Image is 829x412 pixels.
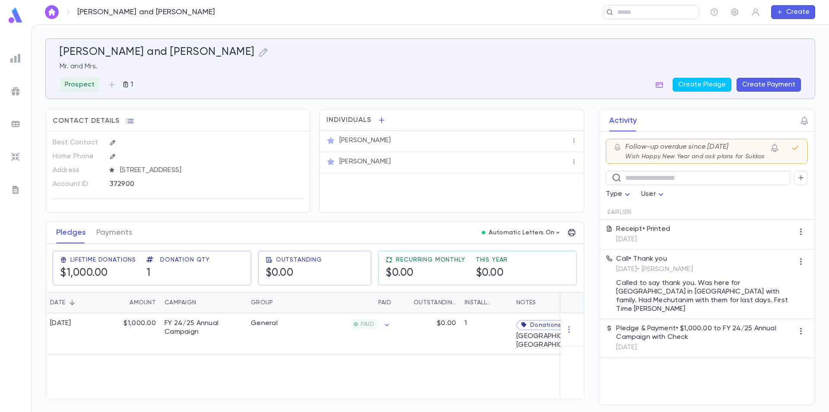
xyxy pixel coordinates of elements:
[96,222,132,243] button: Payments
[460,313,512,355] div: 1
[251,319,278,328] div: General
[160,256,210,263] span: Donation Qty
[104,313,160,355] div: $1,000.00
[53,150,102,163] p: Home Phone
[437,319,456,328] p: $0.00
[616,279,794,313] p: Called to say thank you. Was here for [GEOGRAPHIC_DATA] in [GEOGRAPHIC_DATA] with family. Had Mec...
[512,292,620,313] div: Notes
[53,163,102,177] p: Address
[516,332,616,349] div: [GEOGRAPHIC_DATA] [GEOGRAPHIC_DATA] 2025
[606,186,633,203] div: Type
[65,80,95,89] p: Prospect
[386,267,414,280] h5: $0.00
[60,78,100,92] div: Prospect
[641,186,666,203] div: User
[53,136,102,150] p: Best Contact
[311,292,396,313] div: Paid
[10,185,21,195] img: letters_grey.7941b92b52307dd3b8a917253454ce1c.svg
[400,296,414,310] button: Sort
[266,267,294,280] h5: $0.00
[130,292,156,313] div: Amount
[50,319,71,328] div: [DATE]
[460,292,512,313] div: Installments
[616,235,670,244] p: [DATE]
[465,292,494,313] div: Installments
[50,292,65,313] div: Date
[609,110,637,131] button: Activity
[616,324,794,342] p: Pledge & Payment • $1,000.00 to FY 24/25 Annual Campaign with Check
[357,321,377,328] span: PAID
[339,136,391,145] p: [PERSON_NAME]
[129,80,133,89] p: 1
[625,153,765,160] p: Wish Happy New Year and ask plans for Sukkos
[10,86,21,96] img: campaigns_grey.99e729a5f7ee94e3726e6486bddda8f1.svg
[70,256,136,263] span: Lifetime Donations
[414,292,456,313] div: Outstanding
[46,292,104,313] div: Date
[478,227,565,239] button: Automatic Letters On
[116,296,130,310] button: Sort
[530,322,598,329] span: Donations from tourists
[65,296,79,310] button: Sort
[273,296,287,310] button: Sort
[165,292,196,313] div: Campaign
[339,157,391,166] p: [PERSON_NAME]
[378,292,391,313] div: Paid
[10,152,21,162] img: imports_grey.530a8a0e642e233f2baf0ef88e8c9fcb.svg
[60,62,801,71] p: Mr. and Mrs.
[516,292,536,313] div: Notes
[625,143,765,151] p: Follow-up overdue since [DATE]
[276,256,322,263] span: Outstanding
[247,292,311,313] div: Group
[117,166,304,175] span: [STREET_ADDRESS]
[77,7,215,17] p: [PERSON_NAME] and [PERSON_NAME]
[60,46,255,59] h5: [PERSON_NAME] and [PERSON_NAME]
[476,256,508,263] span: This Year
[110,177,260,190] div: 372900
[606,191,622,198] span: Type
[771,5,815,19] button: Create
[616,343,794,352] p: [DATE]
[673,78,731,92] button: Create Pledge
[616,255,794,263] p: Call • Thank you
[476,267,504,280] h5: $0.00
[10,119,21,129] img: batches_grey.339ca447c9d9533ef1741baa751efc33.svg
[104,292,160,313] div: Amount
[396,256,465,263] span: Recurring Monthly
[641,191,656,198] span: User
[396,292,460,313] div: Outstanding
[251,292,273,313] div: Group
[53,177,102,191] p: Account ID
[47,9,57,16] img: home_white.a664292cf8c1dea59945f0da9f25487c.svg
[56,222,86,243] button: Pledges
[60,267,108,280] h5: $1,000.00
[608,209,632,216] span: Earlier
[10,53,21,64] img: reports_grey.c525e4749d1bce6a11f5fe2a8de1b229.svg
[364,296,378,310] button: Sort
[489,229,554,236] p: Automatic Letters On
[165,319,242,336] div: FY 24/25 Annual Campaign
[494,296,508,310] button: Sort
[616,225,670,233] p: Receipt • Printed
[7,7,24,24] img: logo
[119,78,136,92] button: 1
[737,78,801,92] button: Create Payment
[160,292,247,313] div: Campaign
[53,117,120,125] span: Contact Details
[326,116,371,125] span: Individuals
[616,265,794,274] p: [DATE] • [PERSON_NAME]
[196,296,210,310] button: Sort
[146,267,151,280] h5: 1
